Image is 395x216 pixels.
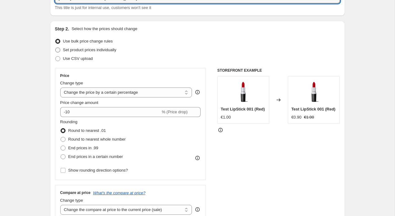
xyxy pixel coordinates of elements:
span: Test LipStick 001 (Red) [221,107,265,111]
h3: Compare at price [60,190,91,195]
div: €0.90 [291,114,302,120]
span: End prices in a certain number [68,154,123,159]
h3: Price [60,73,69,78]
strike: €1.00 [304,114,314,120]
p: Select how the prices should change [71,26,137,32]
div: €1.00 [221,114,231,120]
span: Show rounding direction options? [68,168,128,173]
h6: STOREFRONT EXAMPLE [217,68,340,73]
span: Change type [60,198,83,203]
div: help [194,89,201,95]
span: Set product prices individually [63,47,116,52]
span: Round to nearest whole number [68,137,126,142]
span: Use CSV upload [63,56,93,61]
input: -15 [60,107,161,117]
span: This title is just for internal use, customers won't see it [55,5,151,10]
span: Change type [60,81,83,85]
img: mac_sku_M0N904_1x1_0_80x.png [231,79,256,104]
span: % (Price drop) [162,110,188,114]
span: End prices in .99 [68,146,98,150]
span: Round to nearest .01 [68,128,106,133]
span: Price change amount [60,100,98,105]
span: Rounding [60,119,78,124]
div: help [194,206,201,213]
h2: Step 2. [55,26,69,32]
span: Use bulk price change rules [63,39,113,43]
img: mac_sku_M0N904_1x1_0_80x.png [302,79,326,104]
button: What's the compare at price? [93,191,146,195]
span: Test LipStick 001 (Red) [291,107,335,111]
